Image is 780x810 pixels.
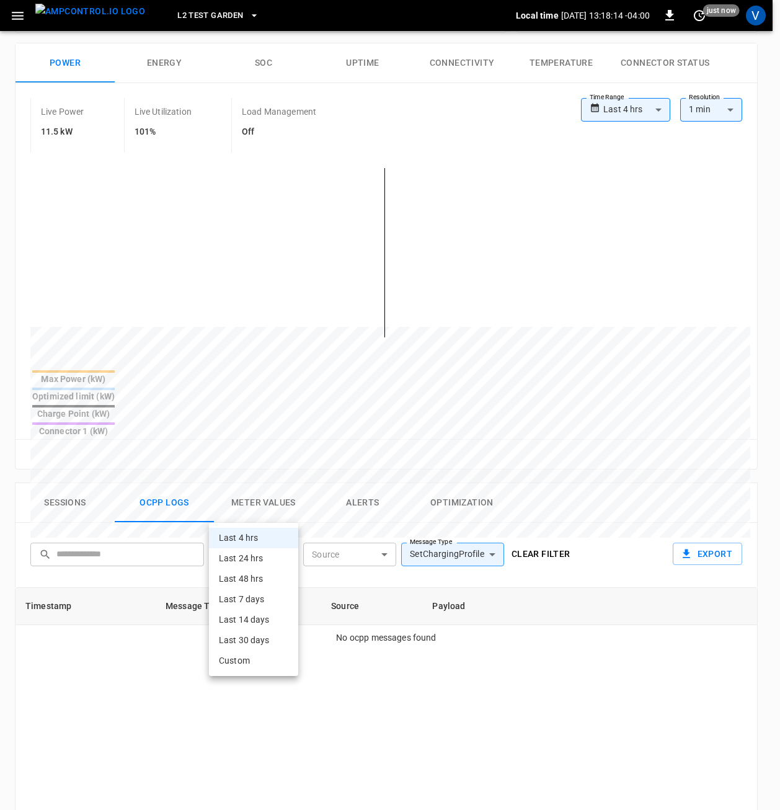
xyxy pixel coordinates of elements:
[209,610,298,630] li: Last 14 days
[209,651,298,671] li: Custom
[209,528,298,548] li: Last 4 hrs
[209,630,298,651] li: Last 30 days
[209,548,298,569] li: Last 24 hrs
[209,569,298,589] li: Last 48 hrs
[209,589,298,610] li: Last 7 days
